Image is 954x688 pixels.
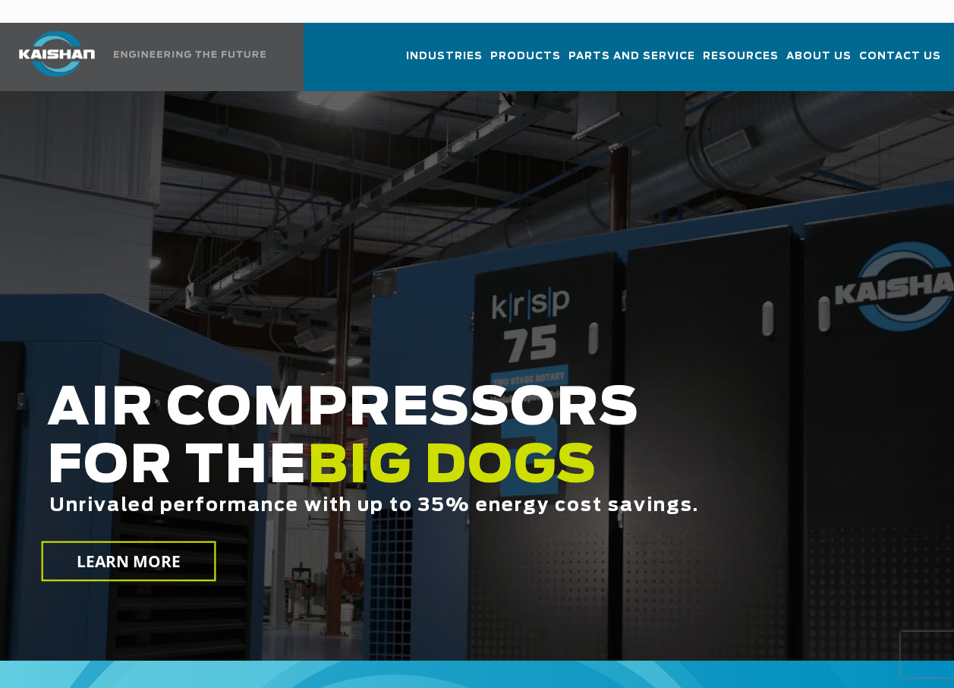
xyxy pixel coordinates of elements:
a: Products [490,36,561,88]
a: About Us [786,36,852,88]
a: Resources [703,36,779,88]
span: Parts and Service [568,48,695,65]
span: Industries [406,48,483,65]
span: BIG DOGS [307,441,597,493]
span: LEARN MORE [77,551,181,573]
a: Industries [406,36,483,88]
a: LEARN MORE [42,541,216,582]
h2: AIR COMPRESSORS FOR THE [47,380,760,563]
span: About Us [786,48,852,65]
span: Contact Us [859,48,941,65]
span: Products [490,48,561,65]
span: Resources [703,48,779,65]
img: Engineering the future [114,51,266,58]
a: Parts and Service [568,36,695,88]
span: Unrivaled performance with up to 35% energy cost savings. [49,497,699,515]
a: Contact Us [859,36,941,88]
